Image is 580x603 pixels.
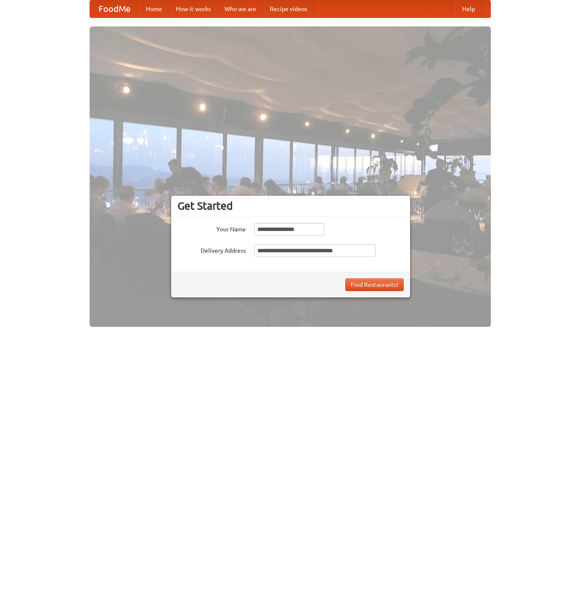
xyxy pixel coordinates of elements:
a: Who we are [218,0,263,17]
button: Find Restaurants! [345,278,404,291]
a: Recipe videos [263,0,314,17]
label: Your Name [178,223,246,234]
label: Delivery Address [178,244,246,255]
h3: Get Started [178,199,404,212]
a: FoodMe [90,0,139,17]
a: Help [455,0,482,17]
a: Home [139,0,169,17]
a: How it works [169,0,218,17]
